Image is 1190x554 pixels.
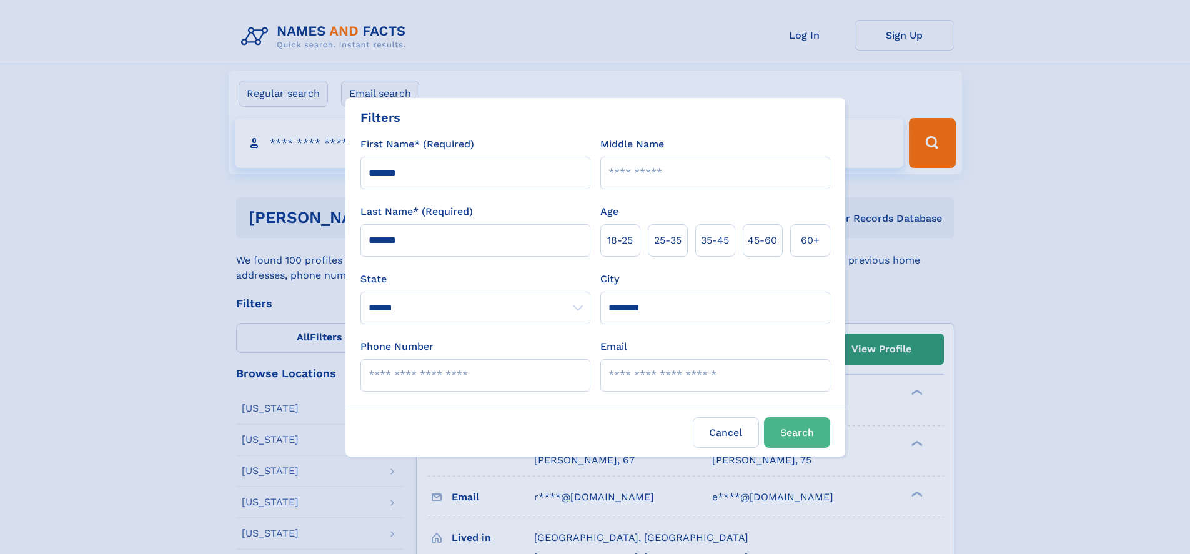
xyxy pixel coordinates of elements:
[600,272,619,287] label: City
[654,233,682,248] span: 25‑35
[600,204,618,219] label: Age
[360,339,434,354] label: Phone Number
[748,233,777,248] span: 45‑60
[693,417,759,448] label: Cancel
[360,137,474,152] label: First Name* (Required)
[360,272,590,287] label: State
[360,108,400,127] div: Filters
[600,339,627,354] label: Email
[764,417,830,448] button: Search
[600,137,664,152] label: Middle Name
[701,233,729,248] span: 35‑45
[607,233,633,248] span: 18‑25
[360,204,473,219] label: Last Name* (Required)
[801,233,820,248] span: 60+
